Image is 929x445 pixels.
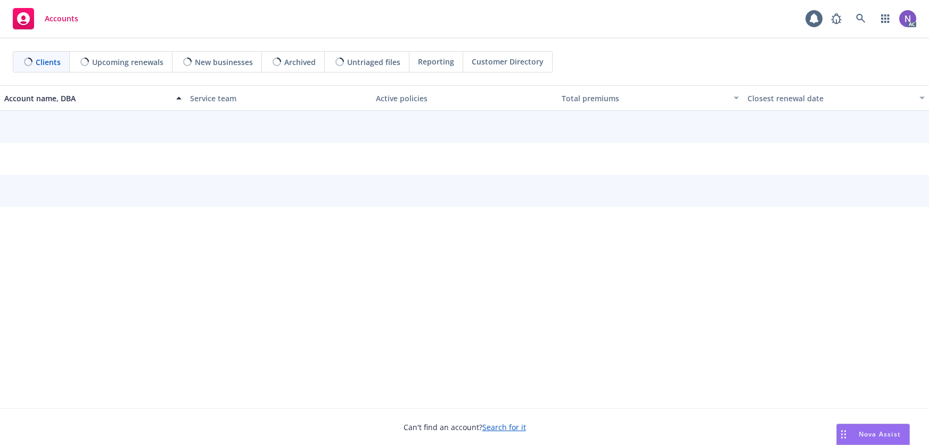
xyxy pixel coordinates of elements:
button: Active policies [372,85,557,111]
img: photo [899,10,916,27]
div: Total premiums [562,93,727,104]
span: New businesses [195,56,253,68]
span: Archived [284,56,316,68]
div: Closest renewal date [747,93,913,104]
div: Service team [190,93,367,104]
div: Drag to move [837,424,850,444]
span: Customer Directory [472,56,544,67]
a: Switch app [875,8,896,29]
button: Closest renewal date [743,85,929,111]
span: Upcoming renewals [92,56,163,68]
span: Reporting [418,56,454,67]
a: Search [850,8,872,29]
div: Active policies [376,93,553,104]
span: Untriaged files [347,56,400,68]
span: Can't find an account? [404,422,526,433]
a: Report a Bug [826,8,847,29]
button: Nova Assist [836,424,910,445]
span: Nova Assist [859,430,901,439]
a: Search for it [482,422,526,432]
button: Service team [186,85,372,111]
button: Total premiums [557,85,743,111]
a: Accounts [9,4,83,34]
span: Clients [36,56,61,68]
div: Account name, DBA [4,93,170,104]
span: Accounts [45,14,78,23]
